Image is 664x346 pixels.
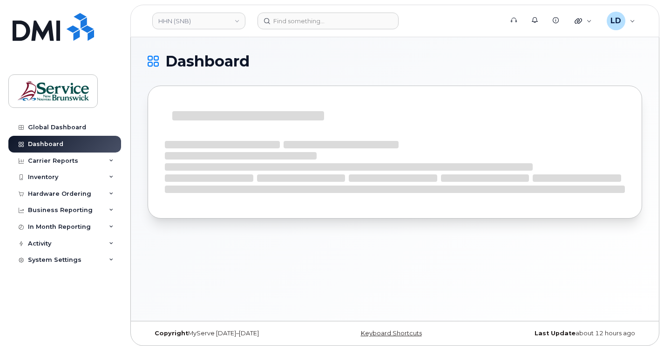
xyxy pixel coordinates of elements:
[361,330,422,337] a: Keyboard Shortcuts
[155,330,188,337] strong: Copyright
[148,330,312,337] div: MyServe [DATE]–[DATE]
[165,54,250,68] span: Dashboard
[535,330,576,337] strong: Last Update
[477,330,642,337] div: about 12 hours ago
